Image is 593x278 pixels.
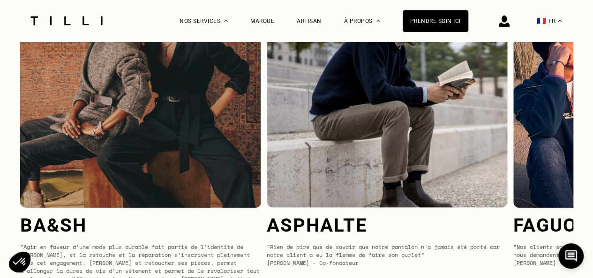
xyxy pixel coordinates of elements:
a: Artisan [297,18,322,24]
span: "Rien de pire que de savoir que notre pantalon n’a jamais été porté car notre client a eu la flem... [267,243,500,259]
img: menu déroulant [558,20,562,22]
img: Menu déroulant à propos [376,20,380,22]
h4: Asphalte [267,214,508,236]
a: Marque [250,18,274,24]
h4: Ba&sh [20,214,261,236]
img: Menu déroulant [224,20,228,22]
img: Logo du service de couturière Tilli [27,16,106,25]
img: icône connexion [499,15,510,27]
span: 🇫🇷 [537,16,546,25]
span: [PERSON_NAME] - Co-fondateur [267,259,359,267]
a: Prendre soin ici [403,10,468,32]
